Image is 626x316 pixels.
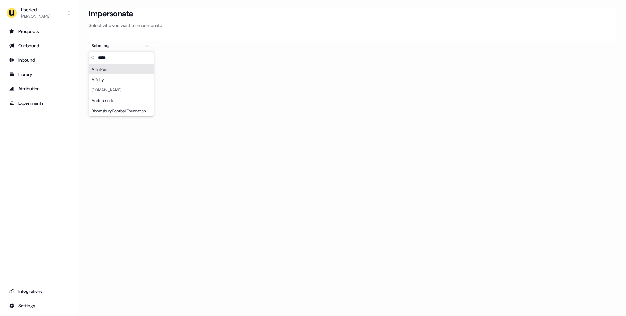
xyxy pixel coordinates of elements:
div: Acefone India [89,95,154,106]
div: Suggestions [89,64,154,116]
a: Go to integrations [5,300,73,311]
a: Go to Inbound [5,55,73,65]
a: Go to outbound experience [5,40,73,51]
a: Go to templates [5,69,73,80]
div: Affinity [89,74,154,85]
div: Userled [21,7,50,13]
a: Go to experiments [5,98,73,108]
div: Experiments [9,100,69,106]
div: Inbound [9,57,69,63]
div: [DOMAIN_NAME] [89,85,154,95]
div: Integrations [9,288,69,294]
button: Select org [89,41,154,50]
div: Library [9,71,69,78]
button: Userled[PERSON_NAME] [5,5,73,21]
a: Go to integrations [5,286,73,296]
div: Prospects [9,28,69,35]
div: Bloomsbury Football Foundation [89,106,154,116]
a: Go to attribution [5,84,73,94]
h3: Impersonate [89,9,133,19]
div: Select org [92,42,141,49]
a: Go to prospects [5,26,73,37]
div: Attribution [9,86,69,92]
div: AffiniPay [89,64,154,74]
div: Outbound [9,42,69,49]
p: Select who you want to impersonate [89,22,616,29]
div: [PERSON_NAME] [21,13,50,20]
div: Settings [9,302,69,309]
